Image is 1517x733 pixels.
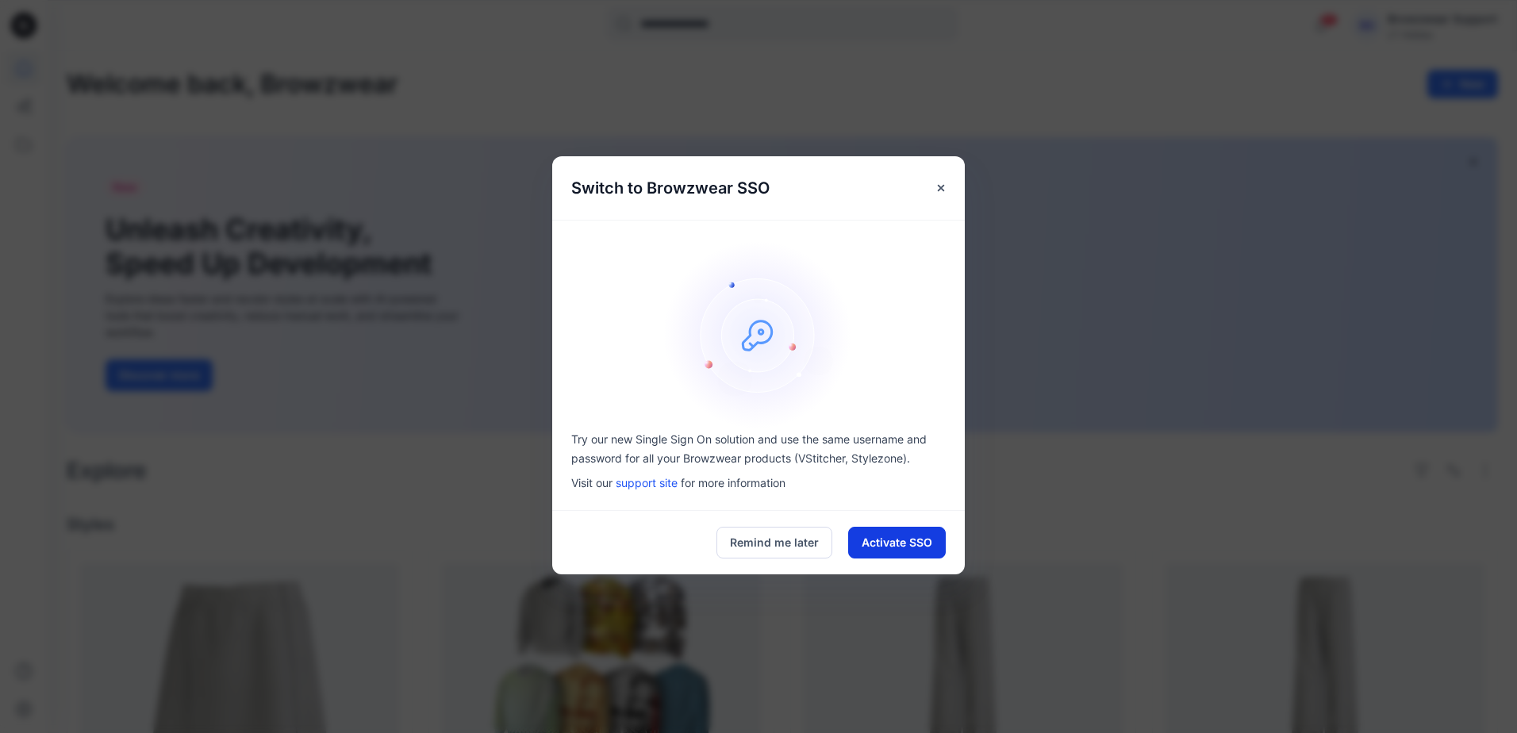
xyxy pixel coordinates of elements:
[848,527,946,558] button: Activate SSO
[616,476,678,489] a: support site
[663,240,854,430] img: onboarding-sz2.46497b1a466840e1406823e529e1e164.svg
[552,156,789,220] h5: Switch to Browzwear SSO
[716,527,832,558] button: Remind me later
[571,430,946,468] p: Try our new Single Sign On solution and use the same username and password for all your Browzwear...
[571,474,946,491] p: Visit our for more information
[927,174,955,202] button: Close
